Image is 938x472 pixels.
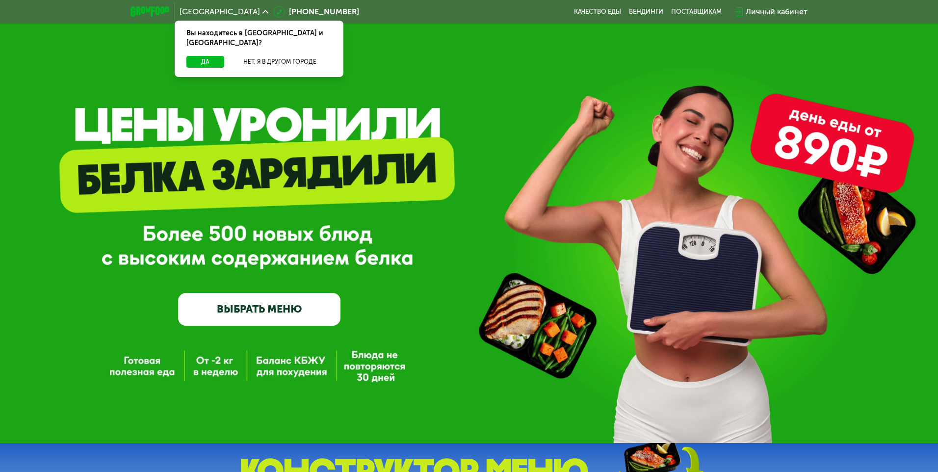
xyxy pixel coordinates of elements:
[273,6,359,18] a: [PHONE_NUMBER]
[629,8,663,16] a: Вендинги
[175,21,343,56] div: Вы находитесь в [GEOGRAPHIC_DATA] и [GEOGRAPHIC_DATA]?
[178,293,340,325] a: ВЫБРАТЬ МЕНЮ
[228,56,332,68] button: Нет, я в другом городе
[186,56,224,68] button: Да
[746,6,808,18] div: Личный кабинет
[574,8,621,16] a: Качество еды
[671,8,722,16] div: поставщикам
[180,8,260,16] span: [GEOGRAPHIC_DATA]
